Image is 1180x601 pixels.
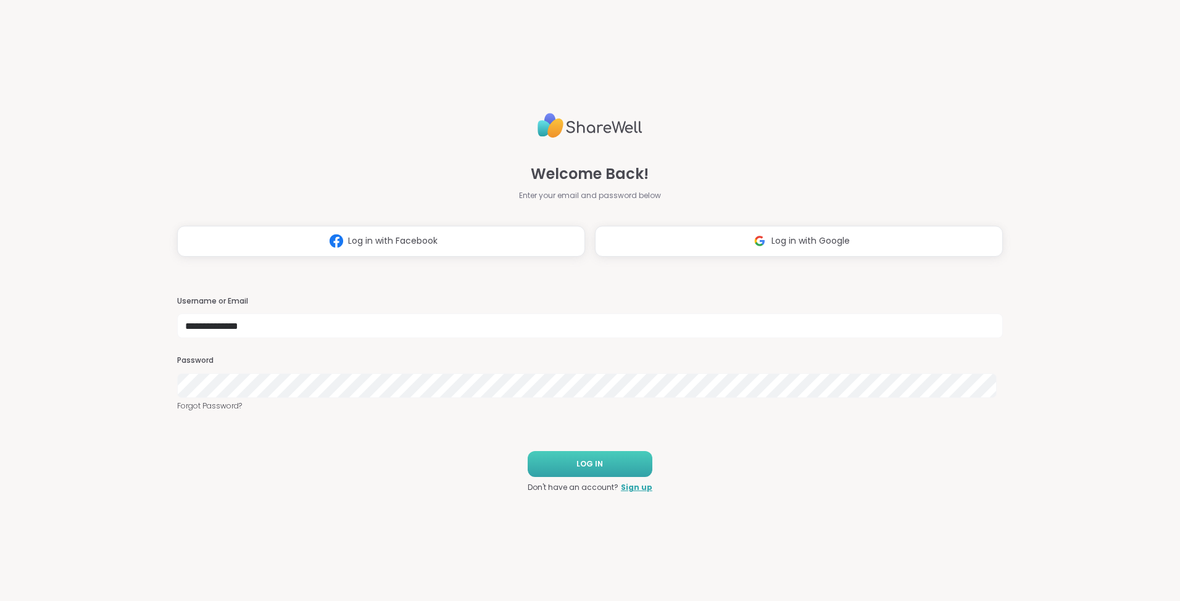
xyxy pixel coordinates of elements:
[325,230,348,252] img: ShareWell Logomark
[748,230,771,252] img: ShareWell Logomark
[771,234,850,247] span: Log in with Google
[576,458,603,470] span: LOG IN
[528,482,618,493] span: Don't have an account?
[621,482,652,493] a: Sign up
[177,296,1003,307] h3: Username or Email
[531,163,649,185] span: Welcome Back!
[595,226,1003,257] button: Log in with Google
[538,108,642,143] img: ShareWell Logo
[177,400,1003,412] a: Forgot Password?
[528,451,652,477] button: LOG IN
[348,234,438,247] span: Log in with Facebook
[177,355,1003,366] h3: Password
[519,190,661,201] span: Enter your email and password below
[177,226,585,257] button: Log in with Facebook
